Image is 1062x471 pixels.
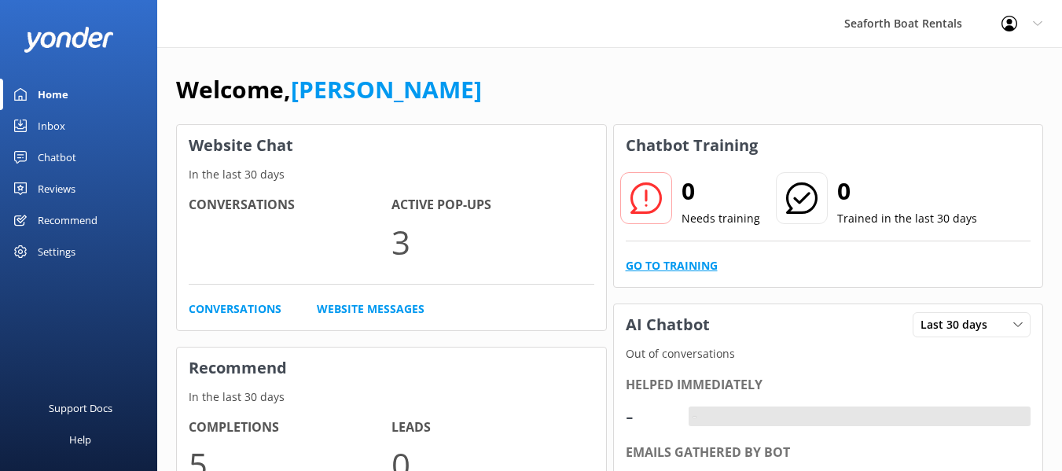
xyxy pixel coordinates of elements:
[69,424,91,455] div: Help
[391,215,594,268] p: 3
[291,73,482,105] a: [PERSON_NAME]
[24,27,114,53] img: yonder-white-logo.png
[38,142,76,173] div: Chatbot
[38,79,68,110] div: Home
[921,316,997,333] span: Last 30 days
[189,195,391,215] h4: Conversations
[614,345,1043,362] p: Out of conversations
[38,173,75,204] div: Reviews
[49,392,112,424] div: Support Docs
[626,375,1031,396] div: Helped immediately
[614,304,722,345] h3: AI Chatbot
[177,166,606,183] p: In the last 30 days
[317,300,424,318] a: Website Messages
[177,125,606,166] h3: Website Chat
[689,407,700,427] div: -
[177,348,606,388] h3: Recommend
[176,71,482,109] h1: Welcome,
[837,172,977,210] h2: 0
[682,172,760,210] h2: 0
[189,418,391,438] h4: Completions
[177,388,606,406] p: In the last 30 days
[38,236,75,267] div: Settings
[626,443,1031,463] div: Emails gathered by bot
[837,210,977,227] p: Trained in the last 30 days
[614,125,770,166] h3: Chatbot Training
[38,110,65,142] div: Inbox
[38,204,97,236] div: Recommend
[391,195,594,215] h4: Active Pop-ups
[189,300,281,318] a: Conversations
[626,397,673,435] div: -
[391,418,594,438] h4: Leads
[682,210,760,227] p: Needs training
[626,257,718,274] a: Go to Training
